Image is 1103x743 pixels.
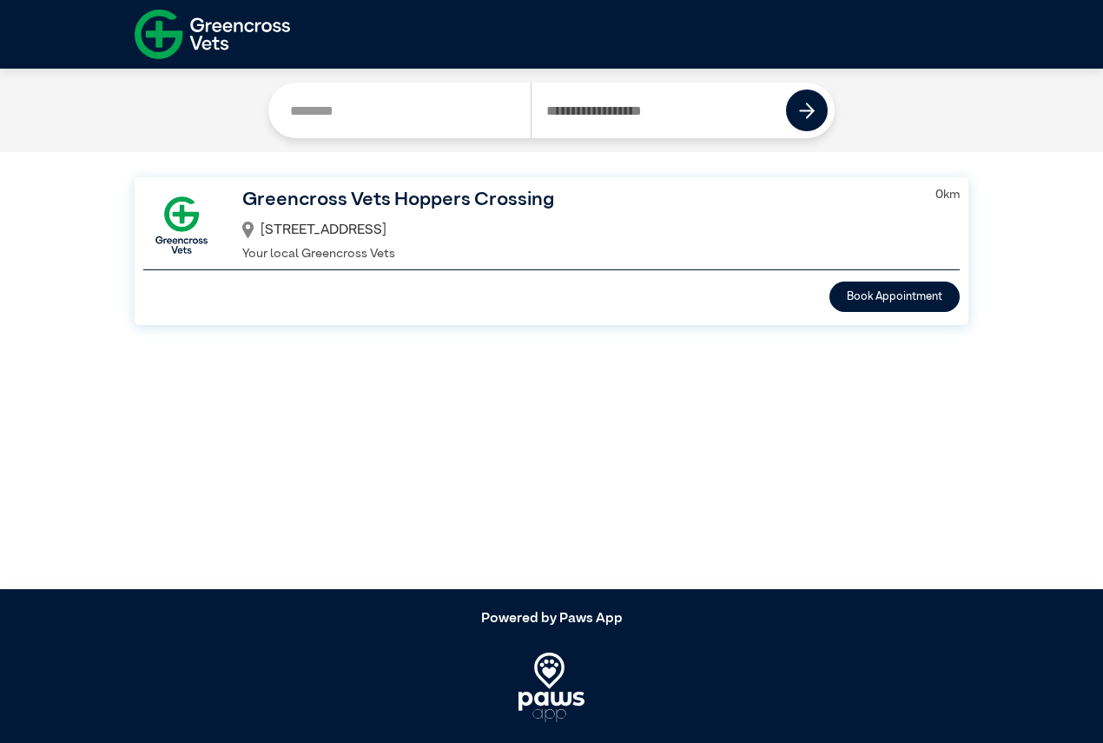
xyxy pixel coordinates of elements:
h5: Powered by Paws App [135,611,968,627]
input: Search by Postcode [531,83,787,138]
input: Search by Clinic Name [275,83,531,138]
p: 0 km [935,186,960,205]
p: Your local Greencross Vets [242,245,914,264]
button: Book Appointment [829,282,960,312]
img: PawsApp [518,653,585,722]
div: [STREET_ADDRESS] [242,216,914,245]
img: icon-right [799,103,816,119]
img: GX-Square.png [143,187,220,263]
img: f-logo [135,4,290,64]
h3: Greencross Vets Hoppers Crossing [242,186,914,216]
